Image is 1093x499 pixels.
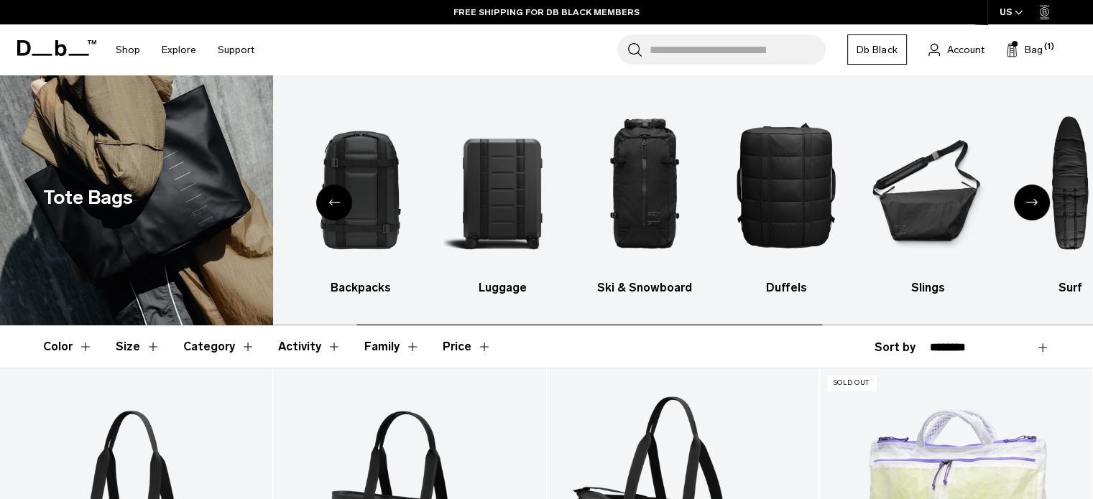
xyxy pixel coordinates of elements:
[316,185,352,220] div: Previous slide
[444,97,561,272] img: Db
[162,24,196,75] a: Explore
[728,97,845,272] img: Db
[444,97,561,297] li: 3 / 10
[728,279,845,297] h3: Duffels
[43,326,93,368] button: Toggle Filter
[586,279,703,297] h3: Ski & Snowboard
[847,34,907,65] a: Db Black
[870,97,987,272] img: Db
[302,97,419,272] img: Db
[586,97,703,272] img: Db
[302,279,419,297] h3: Backpacks
[1025,42,1043,57] span: Bag
[827,376,876,391] p: Sold Out
[1006,41,1043,58] button: Bag (1)
[728,97,845,297] li: 5 / 10
[43,183,133,213] h1: Tote Bags
[870,97,987,297] li: 6 / 10
[160,97,277,272] img: Db
[728,97,845,297] a: Db Duffels
[116,326,160,368] button: Toggle Filter
[947,42,984,57] span: Account
[444,279,561,297] h3: Luggage
[870,97,987,297] a: Db Slings
[218,24,254,75] a: Support
[278,326,341,368] button: Toggle Filter
[105,24,265,75] nav: Main Navigation
[1014,185,1050,220] div: Next slide
[453,6,640,19] a: FREE SHIPPING FOR DB BLACK MEMBERS
[183,326,255,368] button: Toggle Filter
[302,97,419,297] a: Db Backpacks
[586,97,703,297] li: 4 / 10
[443,326,492,368] button: Toggle Price
[444,97,561,297] a: Db Luggage
[928,41,984,58] a: Account
[160,97,277,297] li: 1 / 10
[160,97,277,297] a: Db All products
[1044,41,1054,53] span: (1)
[160,279,277,297] h3: All products
[116,24,140,75] a: Shop
[586,97,703,297] a: Db Ski & Snowboard
[364,326,420,368] button: Toggle Filter
[870,279,987,297] h3: Slings
[302,97,419,297] li: 2 / 10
